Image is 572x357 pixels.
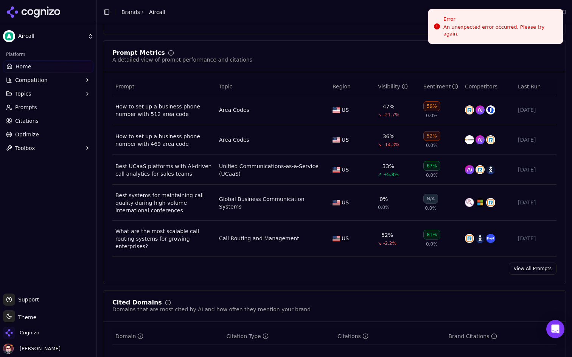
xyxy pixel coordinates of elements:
[423,131,440,141] div: 52%
[383,240,396,246] span: -2.2%
[3,343,61,354] button: Open user button
[383,112,399,118] span: -21.7%
[112,328,224,345] th: domain
[115,103,213,118] a: How to set up a business phone number with 512 area code
[425,205,437,211] span: 0.0%
[423,161,440,171] div: 67%
[342,199,349,206] span: US
[3,343,14,354] img: Deniz Ozcan
[17,345,61,352] span: [PERSON_NAME]
[462,78,515,95] th: Competitors
[378,204,390,210] span: 0.0%
[426,113,438,119] span: 0.0%
[383,172,399,178] span: +5.8%
[219,195,326,210] div: Global Business Communication Systems
[115,332,143,340] div: Domain
[383,103,395,110] div: 47%
[449,332,497,340] div: Brand Citations
[382,162,394,170] div: 33%
[476,234,485,243] img: nextiva
[115,162,213,178] div: Best UCaaS platforms with AI-driven call analytics for sales teams
[15,296,39,303] span: Support
[423,194,438,204] div: N/A
[383,142,399,148] span: -14.3%
[112,50,165,56] div: Prompt Metrics
[18,33,84,40] span: Aircall
[486,165,495,174] img: nextiva
[3,128,93,141] a: Optimize
[378,172,382,178] span: ↗
[3,327,39,339] button: Open organization switcher
[465,105,474,114] img: ringcentral
[378,112,382,118] span: ↘
[486,105,495,114] img: justcall
[330,78,375,95] th: Region
[15,90,31,97] span: Topics
[465,234,474,243] img: ringcentral
[486,198,495,207] img: ringcentral
[219,106,249,114] a: Area Codes
[112,300,162,306] div: Cited Domains
[115,192,213,214] a: Best systems for maintaining call quality during high-volume international conferences
[112,56,252,63] div: A detailed view of prompt performance and citations
[426,172,438,178] span: 0.0%
[15,76,48,84] span: Competition
[342,235,349,242] span: US
[3,48,93,60] div: Platform
[486,135,495,144] img: ringcentral
[15,144,35,152] span: Toolbox
[115,83,134,90] span: Prompt
[333,167,340,173] img: US flag
[446,328,557,345] th: brandCitationCount
[219,83,232,90] span: Topic
[3,101,93,113] a: Prompts
[112,78,216,95] th: Prompt
[476,105,485,114] img: dialpad
[379,195,388,203] div: 0%
[115,133,213,148] a: How to set up a business phone number with 469 area code
[216,78,330,95] th: Topic
[443,24,556,37] div: An unexpected error occurred. Please try again.
[333,137,340,143] img: US flag
[465,198,474,207] img: zoom
[465,135,474,144] img: vitel global
[518,83,541,90] span: Last Run
[476,135,485,144] img: dialpad
[15,314,36,320] span: Theme
[518,106,553,114] div: [DATE]
[3,115,93,127] a: Citations
[378,142,382,148] span: ↘
[381,231,393,239] div: 52%
[3,142,93,154] button: Toolbox
[227,332,269,340] div: Citation Type
[115,227,213,250] div: What are the most scalable call routing systems for growing enterprises?
[121,8,165,16] nav: breadcrumb
[378,83,408,90] div: Visibility
[334,328,446,345] th: totalCitationCount
[15,131,39,138] span: Optimize
[518,199,553,206] div: [DATE]
[423,101,440,111] div: 59%
[333,200,340,206] img: US flag
[224,328,335,345] th: citationTypes
[121,9,140,15] a: Brands
[219,235,299,242] a: Call Routing and Management
[219,162,326,178] div: Unified Communications-as-a-Service (UCaaS)
[342,166,349,173] span: US
[3,74,93,86] button: Competition
[443,15,556,23] div: Error
[219,136,249,144] a: Area Codes
[423,230,440,240] div: 81%
[333,83,351,90] span: Region
[465,83,497,90] span: Competitors
[476,165,485,174] img: ringcentral
[149,8,165,16] span: Aircall
[426,142,438,148] span: 0.0%
[333,107,340,113] img: US flag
